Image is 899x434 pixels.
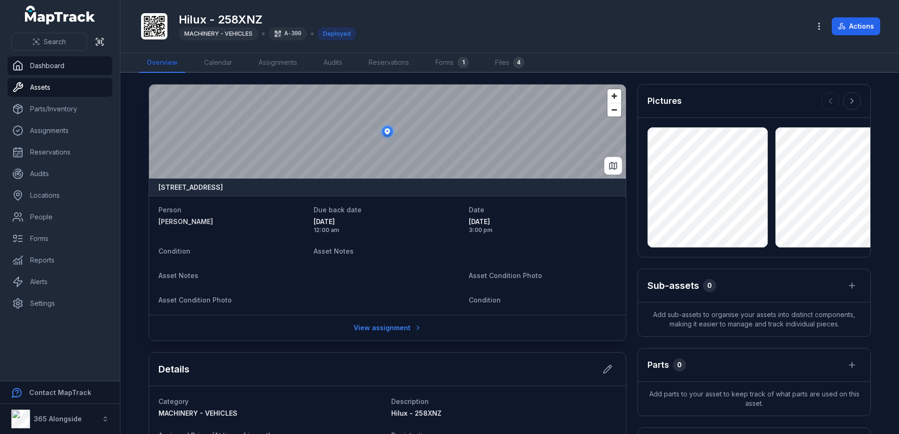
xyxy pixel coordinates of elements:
[469,217,616,226] span: [DATE]
[8,251,112,270] a: Reports
[314,217,461,226] span: [DATE]
[469,226,616,234] span: 3:00 pm
[158,247,190,255] span: Condition
[158,271,198,279] span: Asset Notes
[647,94,682,108] h3: Pictures
[469,296,501,304] span: Condition
[29,388,91,396] strong: Contact MapTrack
[607,89,621,103] button: Zoom in
[8,143,112,162] a: Reservations
[604,157,622,175] button: Switch to Map View
[158,183,223,192] strong: [STREET_ADDRESS]
[314,226,461,234] span: 12:00 am
[25,6,95,24] a: MapTrack
[457,57,469,68] div: 1
[314,247,354,255] span: Asset Notes
[488,53,532,73] a: Files4
[251,53,305,73] a: Assignments
[8,272,112,291] a: Alerts
[832,17,880,35] button: Actions
[638,382,870,416] span: Add parts to your asset to keep track of what parts are used on this asset.
[314,217,461,234] time: 19/12/2025, 12:00:00 am
[391,409,442,417] span: Hilux - 258XNZ
[268,27,307,40] div: A-300
[8,78,112,97] a: Assets
[316,53,350,73] a: Audits
[469,206,484,214] span: Date
[638,302,870,336] span: Add sub-assets to organise your assets into distinct components, making it easier to manage and t...
[8,56,112,75] a: Dashboard
[197,53,240,73] a: Calendar
[158,296,232,304] span: Asset Condition Photo
[179,12,356,27] h1: Hilux - 258XNZ
[8,121,112,140] a: Assignments
[8,164,112,183] a: Audits
[428,53,476,73] a: Forms1
[647,358,669,372] h3: Parts
[469,217,616,234] time: 30/09/2025, 3:00:22 pm
[158,206,181,214] span: Person
[158,409,237,417] span: MACHINERY - VEHICLES
[347,319,428,337] a: View assignment
[314,206,362,214] span: Due back date
[8,100,112,118] a: Parts/Inventory
[8,294,112,313] a: Settings
[34,415,82,423] strong: 365 Alongside
[607,103,621,116] button: Zoom out
[317,27,356,40] div: Deployed
[513,57,524,68] div: 4
[184,30,252,37] span: MACHINERY - VEHICLES
[11,33,87,51] button: Search
[647,279,699,292] h2: Sub-assets
[391,397,429,405] span: Description
[469,271,542,279] span: Asset Condition Photo
[158,397,189,405] span: Category
[8,186,112,205] a: Locations
[158,363,189,376] h2: Details
[673,358,686,372] div: 0
[149,85,626,178] canvas: Map
[361,53,417,73] a: Reservations
[139,53,185,73] a: Overview
[44,37,66,46] span: Search
[158,217,306,226] a: [PERSON_NAME]
[8,208,112,226] a: People
[703,279,716,292] div: 0
[8,229,112,248] a: Forms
